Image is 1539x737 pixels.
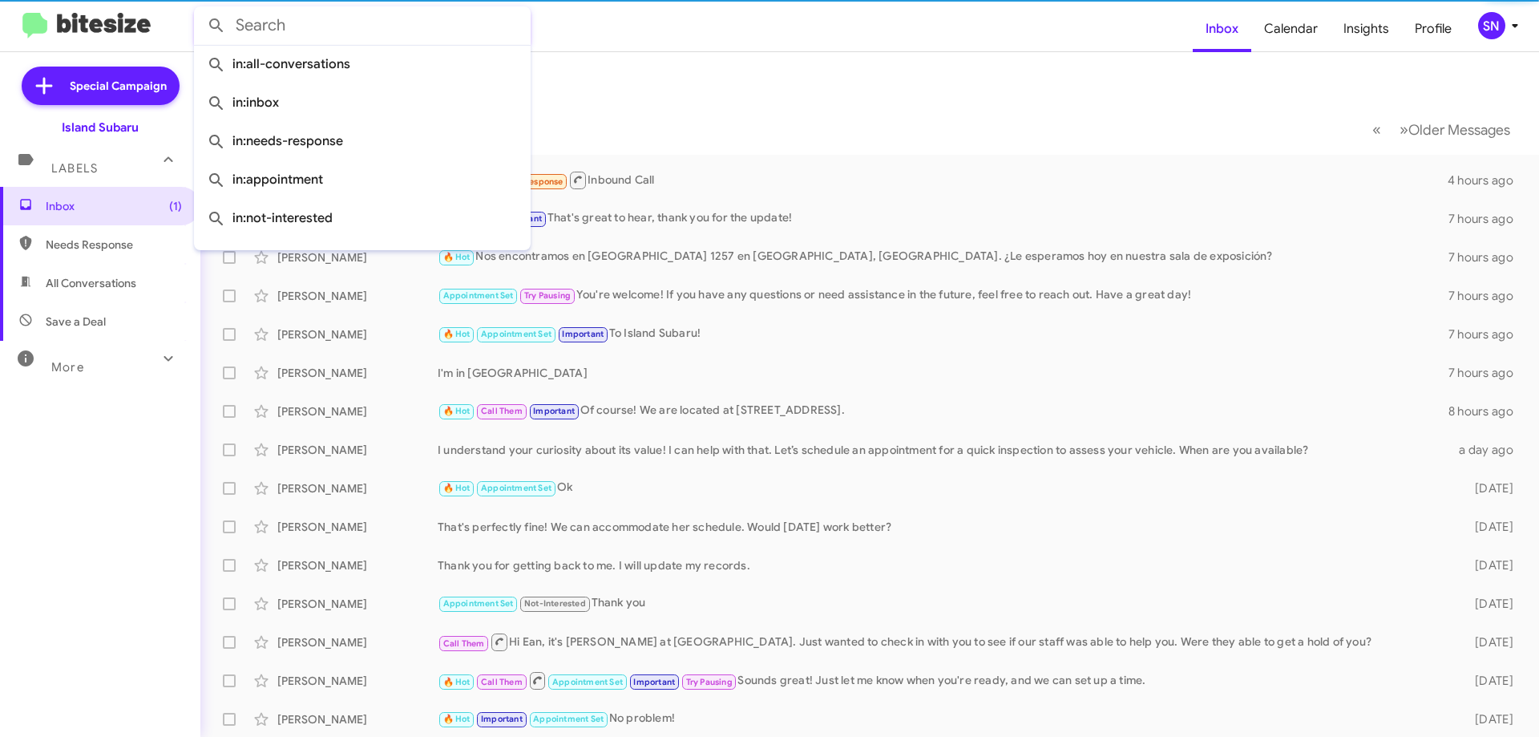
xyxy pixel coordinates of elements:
span: in:all-conversations [207,45,518,83]
span: Important [562,329,604,339]
button: Next [1390,113,1520,146]
span: in:appointment [207,160,518,199]
div: That's perfectly fine! We can accommodate her schedule. Would [DATE] work better? [438,519,1449,535]
span: Appointment Set [533,714,604,724]
div: Nos encontramos en [GEOGRAPHIC_DATA] 1257 en [GEOGRAPHIC_DATA], [GEOGRAPHIC_DATA]. ¿Le esperamos ... [438,248,1448,266]
span: Important [481,714,523,724]
span: in:not-interested [207,199,518,237]
span: Call Them [443,638,485,649]
div: [PERSON_NAME] [277,519,438,535]
div: [PERSON_NAME] [277,249,438,265]
span: 🔥 Hot [443,252,471,262]
span: 🔥 Hot [443,406,471,416]
div: 7 hours ago [1448,249,1526,265]
div: [PERSON_NAME] [277,403,438,419]
span: Inbox [46,198,182,214]
span: Important [633,677,675,687]
div: [DATE] [1449,480,1526,496]
div: No problem! [438,710,1449,728]
span: (1) [169,198,182,214]
a: Profile [1402,6,1464,52]
span: Older Messages [1408,121,1510,139]
button: SN [1464,12,1521,39]
span: Appointment Set [443,290,514,301]
a: Insights [1331,6,1402,52]
a: Special Campaign [22,67,180,105]
div: [DATE] [1449,634,1526,650]
span: All Conversations [46,275,136,291]
input: Search [194,6,531,45]
span: Try Pausing [524,290,571,301]
span: 🔥 Hot [443,329,471,339]
div: To Island Subaru! [438,325,1448,343]
div: 7 hours ago [1448,211,1526,227]
span: Needs Response [46,237,182,253]
span: Appointment Set [481,329,551,339]
span: Try Pausing [686,677,733,687]
div: [PERSON_NAME] [277,673,438,689]
span: More [51,360,84,375]
div: I understand your curiosity about its value! I can help with that. Let’s schedule an appointment ... [438,442,1449,458]
span: Save a Deal [46,314,106,330]
div: [PERSON_NAME] [277,634,438,650]
span: Appointment Set [443,598,514,609]
div: I'm in [GEOGRAPHIC_DATA] [438,365,1448,381]
div: [PERSON_NAME] [277,480,438,496]
div: [PERSON_NAME] [277,288,438,304]
div: [PERSON_NAME] [277,326,438,342]
div: You're welcome! If you have any questions or need assistance in the future, feel free to reach ou... [438,286,1448,305]
div: Ok [438,479,1449,497]
div: a day ago [1449,442,1526,458]
div: 7 hours ago [1448,326,1526,342]
span: Special Campaign [70,78,167,94]
div: Sounds great! Just let me know when you're ready, and we can set up a time. [438,670,1449,690]
span: Labels [51,161,98,176]
span: « [1372,119,1381,140]
div: 4 hours ago [1448,172,1526,188]
div: [DATE] [1449,711,1526,727]
div: [PERSON_NAME] [277,711,438,727]
span: in:needs-response [207,122,518,160]
div: Thank you [438,594,1449,613]
div: Of course! We are located at [STREET_ADDRESS]. [438,402,1448,420]
div: SN [1478,12,1505,39]
span: in:sold-verified [207,237,518,276]
span: Not-Interested [524,598,586,609]
span: Appointment Set [552,677,623,687]
div: Inbound Call [438,170,1448,190]
span: 🔥 Hot [443,677,471,687]
span: 🔥 Hot [443,483,471,493]
div: [DATE] [1449,557,1526,573]
div: 7 hours ago [1448,288,1526,304]
a: Calendar [1251,6,1331,52]
button: Previous [1363,113,1391,146]
div: Thank you for getting back to me. I will update my records. [438,557,1449,573]
div: [DATE] [1449,673,1526,689]
span: Call Them [481,406,523,416]
div: [DATE] [1449,596,1526,612]
nav: Page navigation example [1363,113,1520,146]
div: 8 hours ago [1448,403,1526,419]
div: 7 hours ago [1448,365,1526,381]
div: [PERSON_NAME] [277,557,438,573]
span: Important [533,406,575,416]
span: Call Them [481,677,523,687]
div: [PERSON_NAME] [277,365,438,381]
div: [PERSON_NAME] [277,442,438,458]
div: Hi Ean, it's [PERSON_NAME] at [GEOGRAPHIC_DATA]. Just wanted to check in with you to see if our s... [438,632,1449,652]
div: That's great to hear, thank you for the update! [438,209,1448,228]
span: » [1400,119,1408,140]
div: Island Subaru [62,119,139,136]
div: [DATE] [1449,519,1526,535]
span: 🔥 Hot [443,714,471,724]
a: Inbox [1193,6,1251,52]
span: Appointment Set [481,483,551,493]
span: in:inbox [207,83,518,122]
div: [PERSON_NAME] [277,596,438,612]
